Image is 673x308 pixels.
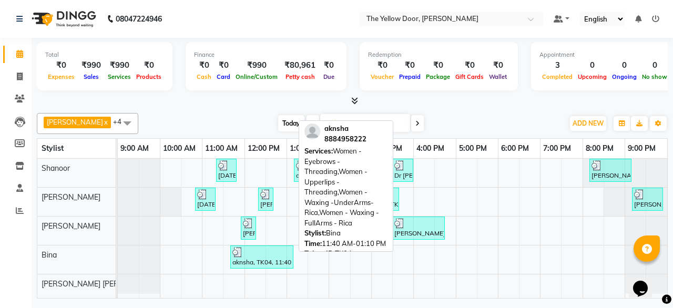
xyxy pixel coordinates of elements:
span: Completed [539,73,575,80]
button: ADD NEW [570,116,606,131]
a: 1:00 PM [287,141,320,156]
div: [PERSON_NAME], TK09, 09:10 PM-09:55 PM, Women - Keratin Hair Spa [633,189,662,209]
div: ₹0 [134,59,164,71]
div: ₹990 [105,59,134,71]
div: ₹0 [486,59,509,71]
span: Bina [42,250,57,260]
a: 11:00 AM [202,141,240,156]
div: Redemption [368,50,509,59]
div: Total [45,50,164,59]
div: ₹0 [214,59,233,71]
div: ₹0 [453,59,486,71]
span: Services [105,73,134,80]
div: ₹990 [77,59,105,71]
div: [PERSON_NAME], TK09, 08:10 PM-09:10 PM, Men - Haircut,Men - Anti Hair Loss - Hair Spa [590,160,630,180]
div: ₹0 [423,59,453,71]
div: [DATE], TK01, 10:50 AM-11:20 AM, Toddler Classic Hair Cut - Boy (6 - 12 YRS) [196,189,215,209]
span: +4 [113,117,129,126]
a: x [103,118,108,126]
span: Wed [329,119,353,127]
div: ₹0 [194,59,214,71]
a: 10:00 AM [160,141,198,156]
div: ₹0 [396,59,423,71]
span: Due [321,73,337,80]
span: Products [134,73,164,80]
span: [PERSON_NAME] [42,192,100,202]
span: Online/Custom [233,73,280,80]
span: Cash [194,73,214,80]
div: TK04 [304,249,388,259]
div: ₹990 [233,59,280,71]
span: Stylist: [304,229,326,237]
a: 6:00 PM [498,141,532,156]
div: 0 [609,59,639,71]
div: Finance [194,50,338,59]
span: Today [278,115,304,131]
span: Voucher [368,73,396,80]
div: Dr [PERSON_NAME], TK07, 03:30 PM-04:00 PM, Men - Haircut [393,160,412,180]
img: logo [27,4,99,34]
div: [PERSON_NAME], TK08, 03:30 PM-04:45 PM, Women - Eyebrows - Threading,Women - Upperlips - Threadin... [393,218,444,238]
div: [PERSON_NAME], TK02, 11:55 AM-12:10 PM, Women - Eyebrows - Threading [242,218,255,238]
img: profile [304,124,320,139]
b: 08047224946 [116,4,162,34]
div: 0 [575,59,609,71]
span: Wallet [486,73,509,80]
span: Token ID: [304,249,335,258]
a: 9:00 PM [625,141,658,156]
span: Time: [304,239,322,248]
span: Card [214,73,233,80]
a: 4:00 PM [414,141,447,156]
a: 7:00 PM [541,141,574,156]
span: aknsha [324,124,349,132]
span: Package [423,73,453,80]
div: 11:40 AM-01:10 PM [304,239,388,249]
span: Petty cash [283,73,318,80]
iframe: chat widget [629,266,662,297]
a: 12:00 PM [245,141,282,156]
div: ₹80,961 [280,59,320,71]
span: No show [639,73,670,80]
span: [PERSON_NAME] [PERSON_NAME] [42,279,161,289]
span: Sales [81,73,101,80]
span: Prepaid [396,73,423,80]
div: 8884958222 [324,134,366,145]
div: [DATE], TK01, 11:20 AM-11:50 AM, Toddler Classic Hair Cut - Boy (6 - 12 YRS) [217,160,236,180]
a: 5:00 PM [456,141,490,156]
span: Shanoor [42,163,70,173]
span: ADD NEW [573,119,604,127]
span: Stylist [42,143,64,153]
div: 0 [639,59,670,71]
div: 3 [539,59,575,71]
a: 8:00 PM [583,141,616,156]
span: Gift Cards [453,73,486,80]
div: Bina [304,228,388,239]
span: Women - Eyebrows - Threading,Women - Upperlips - Threading,Women - Waxing -UnderArms-Rica,Women -... [304,147,379,227]
a: 9:00 AM [118,141,151,156]
span: Upcoming [575,73,609,80]
span: [PERSON_NAME] [42,221,100,231]
span: Services: [304,147,333,155]
div: ₹0 [320,59,338,71]
div: Appointment [539,50,670,59]
span: Ongoing [609,73,639,80]
span: Expenses [45,73,77,80]
span: [PERSON_NAME] [47,118,103,126]
div: ₹0 [368,59,396,71]
div: aknsha, TK04, 11:40 AM-01:10 PM, Women - Eyebrows - Threading,Women - Upperlips - Threading,Women... [231,247,292,267]
div: ₹0 [45,59,77,71]
div: aknsha, TK04, 01:10 PM-01:40 PM, Toddler Girls - Classic Hair Cut (6-12yrs) [295,160,313,180]
div: [PERSON_NAME], TK03, 12:20 PM-12:40 PM, Men - [PERSON_NAME] Trimming & Styling [259,189,272,209]
input: 2025-08-27 [353,116,406,131]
